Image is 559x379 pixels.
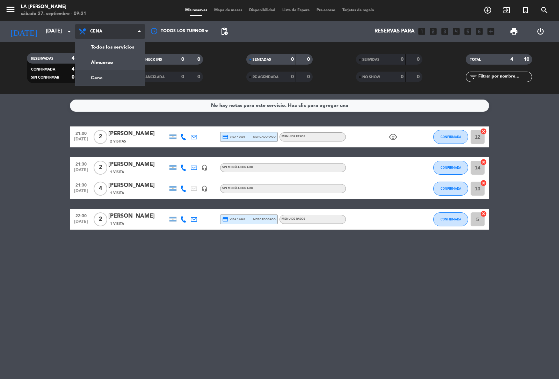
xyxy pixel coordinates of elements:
strong: 4 [510,57,513,62]
span: print [510,27,518,36]
strong: 0 [401,57,404,62]
i: cancel [480,180,487,187]
span: RE AGENDADA [253,75,278,79]
input: Filtrar por nombre... [478,73,532,81]
div: [PERSON_NAME] [108,181,168,190]
span: Sin menú asignado [222,166,253,169]
i: credit_card [222,134,228,140]
span: Mapa de mesas [211,8,246,12]
span: MENU DE PASOS [282,135,305,138]
span: 2 Visitas [110,139,126,144]
i: exit_to_app [502,6,511,14]
span: MENU DE PASOS [282,218,305,220]
i: add_box [486,27,495,36]
span: CONFIRMADA [31,68,55,71]
i: turned_in_not [521,6,530,14]
span: CONFIRMADA [441,166,461,169]
strong: 0 [197,74,202,79]
span: Pre-acceso [313,8,339,12]
i: looks_two [429,27,438,36]
i: menu [5,4,16,15]
button: CONFIRMADA [433,130,468,144]
i: headset_mic [201,165,208,171]
span: SERVIDAS [362,58,379,61]
i: looks_4 [452,27,461,36]
span: SIN CONFIRMAR [31,76,59,79]
strong: 4 [72,67,74,72]
i: looks_5 [463,27,472,36]
strong: 0 [181,74,184,79]
i: headset_mic [201,185,208,192]
strong: 0 [401,74,404,79]
strong: 0 [181,57,184,62]
span: pending_actions [220,27,228,36]
i: cancel [480,128,487,135]
strong: 10 [524,57,531,62]
span: visa * 4649 [222,216,245,223]
span: CONFIRMADA [441,187,461,190]
button: CONFIRMADA [433,161,468,175]
span: Reservas para [375,28,415,35]
span: visa * 7695 [222,134,245,140]
span: 21:30 [72,181,90,189]
span: Sin menú asignado [222,187,253,190]
span: CHECK INS [143,58,162,61]
button: CONFIRMADA [433,212,468,226]
button: CONFIRMADA [433,182,468,196]
span: TOTAL [470,58,481,61]
span: CANCELADA [143,75,165,79]
strong: 0 [307,74,311,79]
strong: 0 [417,74,421,79]
strong: 0 [417,57,421,62]
span: 22:30 [72,211,90,219]
i: looks_3 [440,27,449,36]
span: Disponibilidad [246,8,279,12]
i: cancel [480,210,487,217]
span: NO SHOW [362,75,380,79]
span: [DATE] [72,189,90,197]
span: [DATE] [72,219,90,227]
button: menu [5,4,16,17]
i: child_care [389,133,397,141]
span: SENTADAS [253,58,271,61]
strong: 0 [307,57,311,62]
strong: 0 [72,75,74,80]
i: power_settings_new [536,27,545,36]
div: [PERSON_NAME] [108,212,168,221]
div: LOG OUT [527,21,554,42]
span: CONFIRMADA [441,135,461,139]
div: No hay notas para este servicio. Haz clic para agregar una [211,102,348,110]
span: 4 [94,182,107,196]
i: looks_6 [475,27,484,36]
span: [DATE] [72,168,90,176]
i: arrow_drop_down [65,27,73,36]
i: credit_card [222,216,228,223]
div: La [PERSON_NAME] [21,3,86,10]
span: Tarjetas de regalo [339,8,378,12]
span: RESERVADAS [31,57,53,60]
a: Todos los servicios [75,39,145,55]
strong: 0 [291,74,294,79]
span: 1 Visita [110,169,124,175]
span: 21:00 [72,129,90,137]
div: sábado 27. septiembre - 09:21 [21,10,86,17]
span: mercadopago [253,134,276,139]
i: cancel [480,159,487,166]
span: 2 [94,212,107,226]
strong: 4 [72,56,74,61]
span: mercadopago [253,217,276,221]
a: Cena [75,70,145,86]
strong: 0 [197,57,202,62]
i: search [540,6,549,14]
span: 2 [94,161,107,175]
span: 1 Visita [110,221,124,227]
strong: 0 [291,57,294,62]
span: CONFIRMADA [441,217,461,221]
span: [DATE] [72,137,90,145]
span: 1 Visita [110,190,124,196]
i: [DATE] [5,24,42,39]
a: Almuerzo [75,55,145,70]
i: add_circle_outline [484,6,492,14]
span: Cena [90,29,102,34]
span: 2 [94,130,107,144]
